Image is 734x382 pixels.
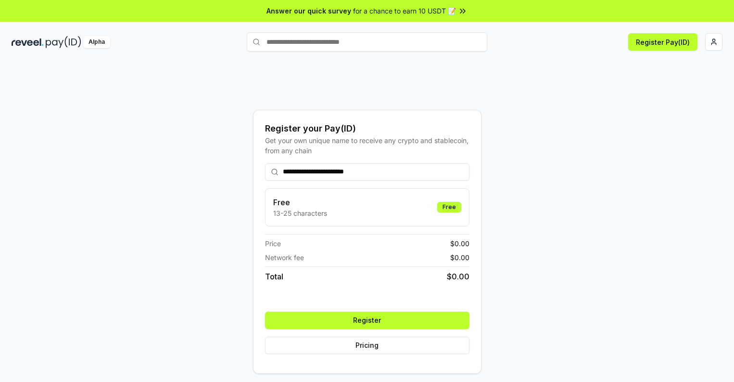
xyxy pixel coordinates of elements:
[265,238,281,249] span: Price
[265,122,469,135] div: Register your Pay(ID)
[273,208,327,218] p: 13-25 characters
[353,6,456,16] span: for a chance to earn 10 USDT 📝
[265,271,283,282] span: Total
[273,197,327,208] h3: Free
[628,33,697,51] button: Register Pay(ID)
[265,312,469,329] button: Register
[450,252,469,263] span: $ 0.00
[447,271,469,282] span: $ 0.00
[265,337,469,354] button: Pricing
[266,6,351,16] span: Answer our quick survey
[265,252,304,263] span: Network fee
[12,36,44,48] img: reveel_dark
[265,135,469,156] div: Get your own unique name to receive any crypto and stablecoin, from any chain
[437,202,461,212] div: Free
[450,238,469,249] span: $ 0.00
[83,36,110,48] div: Alpha
[46,36,81,48] img: pay_id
